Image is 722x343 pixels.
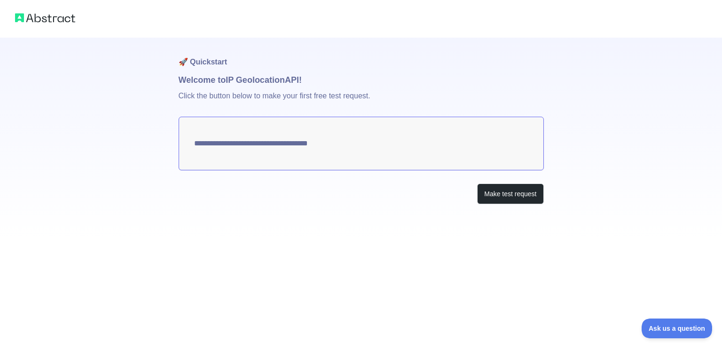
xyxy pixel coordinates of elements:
[642,319,713,338] iframe: Toggle Customer Support
[477,183,543,205] button: Make test request
[15,11,75,24] img: Abstract logo
[179,87,544,117] p: Click the button below to make your first free test request.
[179,73,544,87] h1: Welcome to IP Geolocation API!
[179,38,544,73] h1: 🚀 Quickstart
